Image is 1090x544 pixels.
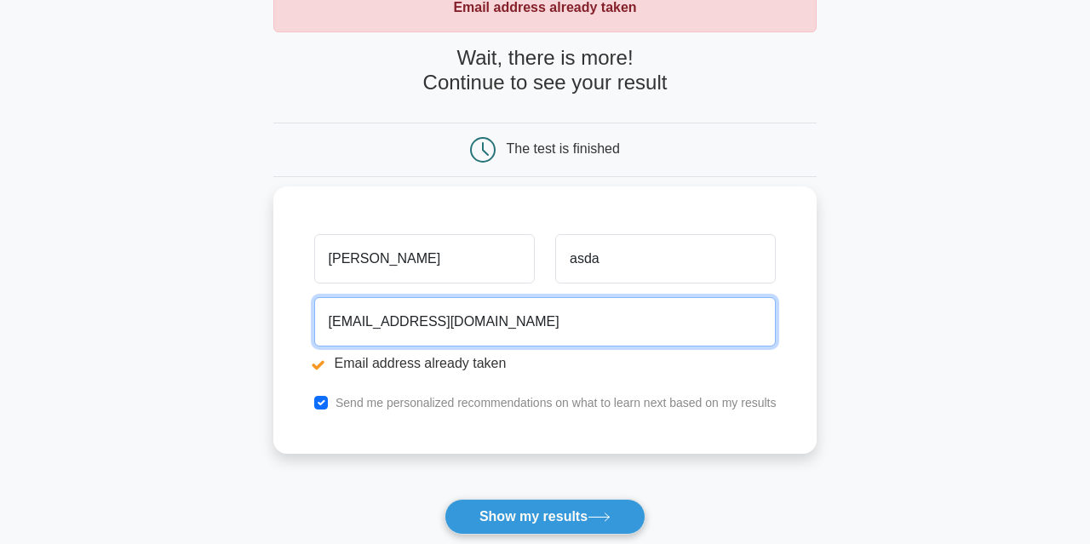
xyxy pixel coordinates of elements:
[314,297,777,346] input: Email
[507,141,620,156] div: The test is finished
[555,234,776,283] input: Last name
[314,353,777,374] li: Email address already taken
[445,499,645,535] button: Show my results
[273,46,817,95] h4: Wait, there is more! Continue to see your result
[336,396,777,409] label: Send me personalized recommendations on what to learn next based on my results
[314,234,535,283] input: First name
